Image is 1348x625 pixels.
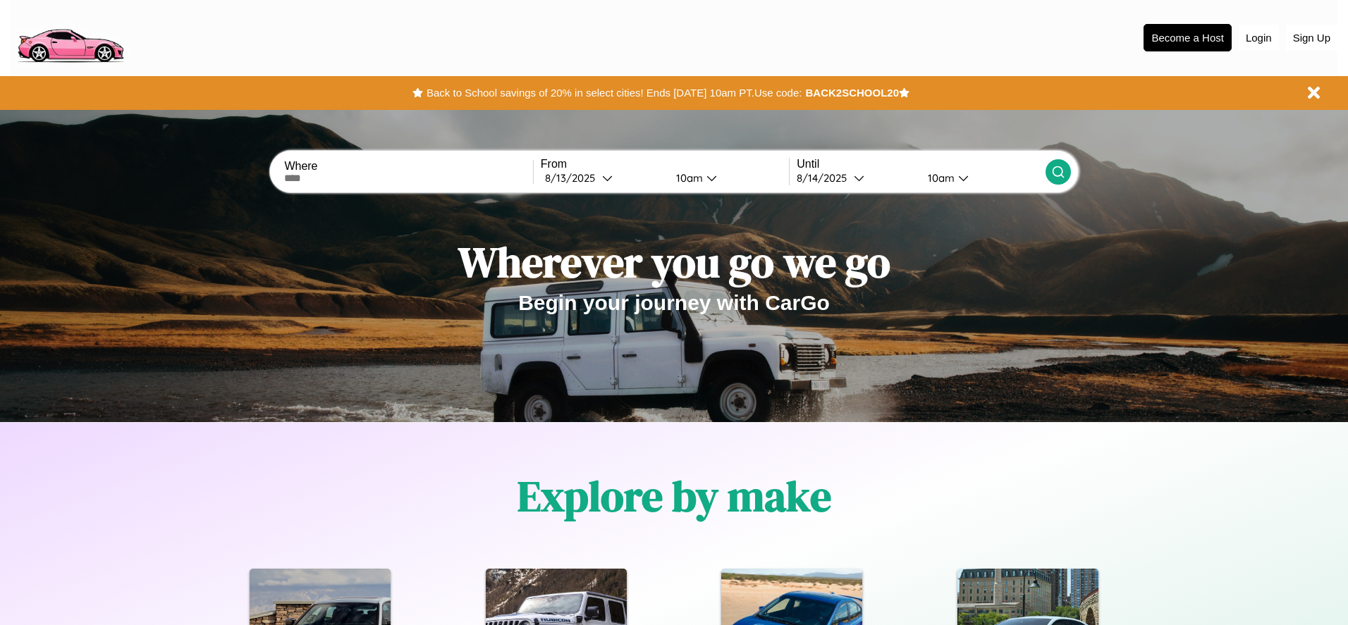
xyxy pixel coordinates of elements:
h1: Explore by make [517,467,831,525]
button: Sign Up [1286,25,1337,51]
div: 10am [669,171,706,185]
b: BACK2SCHOOL20 [805,87,899,99]
button: 10am [917,171,1045,185]
div: 10am [921,171,958,185]
button: Back to School savings of 20% in select cities! Ends [DATE] 10am PT.Use code: [423,83,805,103]
button: 8/13/2025 [541,171,665,185]
label: Until [797,158,1045,171]
img: logo [11,7,130,66]
div: 8 / 13 / 2025 [545,171,602,185]
label: From [541,158,789,171]
label: Where [284,160,532,173]
div: 8 / 14 / 2025 [797,171,854,185]
button: Become a Host [1144,24,1232,51]
button: Login [1239,25,1279,51]
button: 10am [665,171,789,185]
